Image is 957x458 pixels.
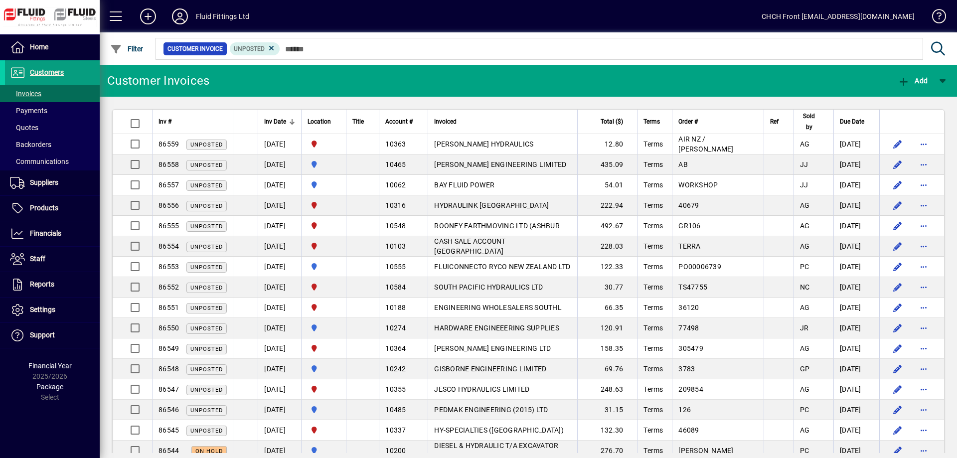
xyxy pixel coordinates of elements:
[308,116,331,127] span: Location
[30,255,45,263] span: Staff
[190,305,223,311] span: Unposted
[30,229,61,237] span: Financials
[5,170,100,195] a: Suppliers
[258,175,301,195] td: [DATE]
[800,324,809,332] span: JR
[678,385,703,393] span: 209854
[916,361,932,377] button: More options
[434,365,546,373] span: GISBORNE ENGINEERING LIMITED
[643,140,663,148] span: Terms
[833,175,879,195] td: [DATE]
[577,338,637,359] td: 158.35
[800,283,810,291] span: NC
[385,201,406,209] span: 10316
[30,280,54,288] span: Reports
[258,298,301,318] td: [DATE]
[258,379,301,400] td: [DATE]
[159,324,179,332] span: 86550
[678,304,699,311] span: 36120
[5,35,100,60] a: Home
[190,223,223,230] span: Unposted
[264,116,286,127] span: Inv Date
[190,346,223,352] span: Unposted
[258,216,301,236] td: [DATE]
[258,154,301,175] td: [DATE]
[890,361,906,377] button: Edit
[916,320,932,336] button: More options
[833,216,879,236] td: [DATE]
[890,177,906,193] button: Edit
[190,325,223,332] span: Unposted
[159,116,227,127] div: Inv #
[10,107,47,115] span: Payments
[308,302,340,313] span: FLUID FITTINGS CHRISTCHURCH
[5,85,100,102] a: Invoices
[890,402,906,418] button: Edit
[159,344,179,352] span: 86549
[577,154,637,175] td: 435.09
[434,426,564,434] span: HY-SPECIALTIES ([GEOGRAPHIC_DATA])
[643,406,663,414] span: Terms
[164,7,196,25] button: Profile
[678,116,698,127] span: Order #
[800,365,810,373] span: GP
[434,201,549,209] span: HYDRAULINK [GEOGRAPHIC_DATA]
[190,203,223,209] span: Unposted
[800,181,808,189] span: JJ
[258,134,301,154] td: [DATE]
[800,111,818,133] span: Sold by
[890,381,906,397] button: Edit
[385,324,406,332] span: 10274
[159,283,179,291] span: 86552
[5,196,100,221] a: Products
[258,338,301,359] td: [DATE]
[258,400,301,420] td: [DATE]
[643,304,663,311] span: Terms
[234,45,265,52] span: Unposted
[434,263,570,271] span: FLUICONNECTO RYCO NEW ZEALAND LTD
[916,279,932,295] button: More options
[800,263,809,271] span: PC
[678,242,700,250] span: TERRA
[434,385,529,393] span: JESCO HYDRAULICS LIMITED
[132,7,164,25] button: Add
[385,140,406,148] span: 10363
[230,42,280,55] mat-chip: Customer Invoice Status: Unposted
[190,366,223,373] span: Unposted
[30,204,58,212] span: Products
[890,279,906,295] button: Edit
[308,220,340,231] span: FLUID FITTINGS CHRISTCHURCH
[159,406,179,414] span: 86546
[800,160,808,168] span: JJ
[916,177,932,193] button: More options
[925,2,945,34] a: Knowledge Base
[800,447,809,455] span: PC
[577,298,637,318] td: 66.35
[916,300,932,315] button: More options
[678,222,700,230] span: GR106
[5,323,100,348] a: Support
[10,141,51,149] span: Backorders
[385,181,406,189] span: 10062
[110,45,144,53] span: Filter
[678,283,707,291] span: TS47755
[833,277,879,298] td: [DATE]
[434,344,551,352] span: [PERSON_NAME] ENGINEERING LTD
[159,242,179,250] span: 86554
[159,116,171,127] span: Inv #
[678,447,733,455] span: [PERSON_NAME]
[159,447,179,455] span: 86544
[770,116,779,127] span: Ref
[678,201,699,209] span: 40679
[833,298,879,318] td: [DATE]
[308,343,340,354] span: FLUID FITTINGS CHRISTCHURCH
[643,201,663,209] span: Terms
[800,242,810,250] span: AG
[890,156,906,172] button: Edit
[308,139,340,150] span: FLUID FITTINGS CHRISTCHURCH
[643,263,663,271] span: Terms
[258,420,301,441] td: [DATE]
[5,136,100,153] a: Backorders
[385,242,406,250] span: 10103
[643,222,663,230] span: Terms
